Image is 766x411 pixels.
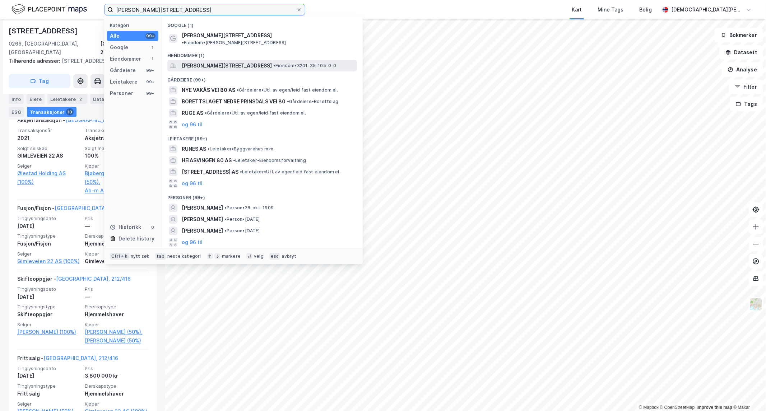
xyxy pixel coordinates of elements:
[85,215,148,221] span: Pris
[85,372,148,380] div: 3 800 000 kr
[131,253,150,259] div: nytt søk
[85,310,148,319] div: Hjemmelshaver
[110,43,128,52] div: Google
[598,5,623,14] div: Mine Tags
[182,86,235,94] span: NYE VAKÅS VEI 80 AS
[572,5,582,14] div: Kart
[233,158,306,163] span: Leietaker • Eiendomsforvaltning
[269,253,280,260] div: esc
[17,310,80,319] div: Skifteoppgjør
[85,293,148,301] div: —
[150,56,155,62] div: 1
[17,233,80,239] span: Tinglysningstype
[17,293,80,301] div: [DATE]
[11,3,87,16] img: logo.f888ab2527a4732fd821a326f86c7f29.svg
[17,354,118,365] div: Fritt salg -
[730,377,766,411] iframe: Chat Widget
[145,33,155,39] div: 99+
[182,226,223,235] span: [PERSON_NAME]
[27,94,45,104] div: Eiere
[155,253,166,260] div: tab
[85,239,148,248] div: Hjemmelshaver
[182,40,286,46] span: Eiendom • [PERSON_NAME][STREET_ADDRESS]
[719,45,763,60] button: Datasett
[287,99,338,104] span: Gårdeiere • Borettslag
[162,17,363,30] div: Google (1)
[85,401,148,407] span: Kjøper
[17,251,80,257] span: Selger
[729,80,763,94] button: Filter
[145,67,155,73] div: 99+
[17,116,140,127] div: Aksjetransaksjon -
[85,322,148,328] span: Kjøper
[17,145,80,151] span: Solgt selskap
[224,228,227,233] span: •
[85,134,148,143] div: Aksjetransaksjon
[56,276,131,282] a: [GEOGRAPHIC_DATA], 212/416
[240,169,242,174] span: •
[43,355,118,361] a: [GEOGRAPHIC_DATA], 212/416
[182,97,285,106] span: BORETTSLAGET NEDRE PRINSDALS VEI 80
[182,31,272,40] span: [PERSON_NAME][STREET_ADDRESS]
[17,286,80,292] span: Tinglysningsdato
[110,66,136,75] div: Gårdeiere
[182,179,203,188] button: og 96 til
[639,405,659,410] a: Mapbox
[205,110,207,116] span: •
[167,253,201,259] div: neste kategori
[671,5,743,14] div: [DEMOGRAPHIC_DATA][PERSON_NAME]
[254,253,264,259] div: velg
[17,257,80,266] a: Gimleveien 22 AS (100%)
[237,87,239,93] span: •
[17,372,80,380] div: [DATE]
[85,383,148,389] span: Eierskapstype
[17,169,80,186] a: Øiestad Holding AS (100%)
[17,304,80,310] span: Tinglysningstype
[27,107,76,117] div: Transaksjoner
[182,168,238,176] span: [STREET_ADDRESS] AS
[150,224,155,230] div: 0
[237,87,338,93] span: Gårdeiere • Utl. av egen/leid fast eiendom el.
[110,78,138,86] div: Leietakere
[224,216,260,222] span: Person • [DATE]
[9,74,70,88] button: Tag
[110,253,129,260] div: Ctrl + k
[222,253,241,259] div: markere
[90,94,126,104] div: Datasett
[162,47,363,60] div: Eiendommer (1)
[182,238,203,247] button: og 96 til
[85,389,148,398] div: Hjemmelshaver
[100,39,157,57] div: [GEOGRAPHIC_DATA], 212/416
[110,32,120,40] div: Alle
[697,405,732,410] a: Improve this map
[273,63,275,68] span: •
[17,163,80,169] span: Selger
[85,251,148,257] span: Kjøper
[273,63,336,69] span: Eiendom • 3201-35-105-0-0
[182,109,203,117] span: RUGE AS
[17,389,80,398] div: Fritt salg
[17,239,80,248] div: Fusjon/Fisjon
[182,120,203,129] button: og 96 til
[162,71,363,84] div: Gårdeiere (99+)
[85,257,148,266] div: Gimleveien 22 AS (100%)
[208,146,210,151] span: •
[749,298,763,311] img: Z
[110,55,141,63] div: Eiendommer
[85,286,148,292] span: Pris
[85,233,148,239] span: Eierskapstype
[224,228,260,234] span: Person • [DATE]
[17,151,80,160] div: GIMLEVEIEN 22 AS
[150,45,155,50] div: 1
[224,216,227,222] span: •
[17,222,80,230] div: [DATE]
[182,145,206,153] span: RUNES AS
[110,89,133,98] div: Personer
[113,4,296,15] input: Søk på adresse, matrikkel, gårdeiere, leietakere eller personer
[85,328,148,336] a: [PERSON_NAME] (50%),
[224,205,274,211] span: Person • 28. okt. 1909
[17,275,131,286] div: Skifteoppgjør -
[182,215,223,224] span: [PERSON_NAME]
[233,158,235,163] span: •
[182,156,232,165] span: HEIASVINGEN 80 AS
